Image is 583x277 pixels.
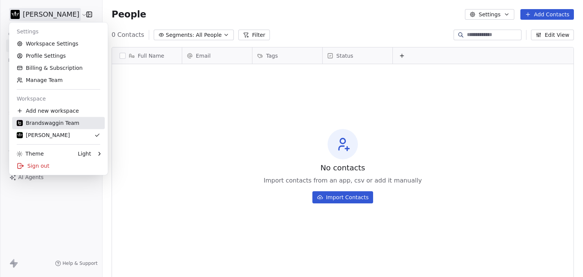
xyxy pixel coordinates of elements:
a: Profile Settings [12,50,105,62]
a: Workspace Settings [12,38,105,50]
div: Add new workspace [12,105,105,117]
div: Theme [17,150,44,157]
div: Light [78,150,91,157]
div: Sign out [12,160,105,172]
a: Billing & Subscription [12,62,105,74]
a: Manage Team [12,74,105,86]
img: Untitled%20design%20(7).jpg [17,120,23,126]
div: Workspace [12,93,105,105]
div: Settings [12,25,105,38]
div: [PERSON_NAME] [17,131,70,139]
div: Brandswaggin Team [17,119,79,127]
img: Untitled%20design%20(2).png [17,132,23,138]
